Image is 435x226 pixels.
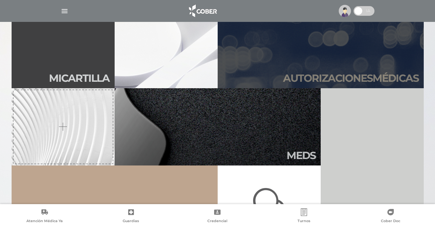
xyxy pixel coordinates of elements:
img: Cober_menu-lines-white.svg [61,7,69,15]
a: Turnos [261,208,347,225]
span: Atención Médica Ya [26,219,63,224]
h2: Meds [287,149,316,162]
a: Atención Médica Ya [1,208,88,225]
a: Micartilla [12,11,115,88]
a: Credencial [174,208,261,225]
h2: Mi car tilla [49,72,109,84]
a: Guardias [88,208,175,225]
span: Turnos [298,219,310,224]
img: logo_cober_home-white.png [185,3,219,19]
span: Credencial [207,219,227,224]
a: Autorizacionesmédicas [218,11,424,88]
span: Cober Doc [381,219,400,224]
img: profile-placeholder.svg [339,5,351,17]
a: Cober Doc [347,208,434,225]
span: Guardias [123,219,139,224]
a: Meds [115,88,321,165]
h2: Autori zaciones médicas [283,72,419,84]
